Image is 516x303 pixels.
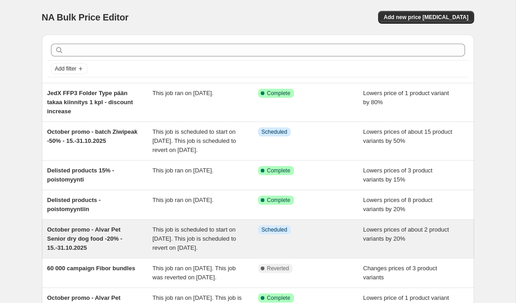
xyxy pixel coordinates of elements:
[47,128,138,144] span: October promo - batch Ziwipeak -50% - 15.-31.10.2025
[152,226,236,251] span: This job is scheduled to start on [DATE]. This job is scheduled to revert on [DATE].
[378,11,474,24] button: Add new price [MEDICAL_DATA]
[47,265,136,272] span: 60 000 campaign Fibor bundles
[262,226,288,233] span: Scheduled
[363,167,432,183] span: Lowers prices of 3 product variants by 15%
[363,128,452,144] span: Lowers prices of about 15 product variants by 50%
[47,226,122,251] span: October promo - Alvar Pet Senior dry dog food -20% - 15.-31.10.2025
[152,265,236,281] span: This job ran on [DATE]. This job was reverted on [DATE].
[363,226,449,242] span: Lowers prices of about 2 product variants by 20%
[55,65,76,72] span: Add filter
[384,14,468,21] span: Add new price [MEDICAL_DATA]
[363,265,437,281] span: Changes prices of 3 product variants
[267,90,290,97] span: Complete
[262,128,288,136] span: Scheduled
[152,167,213,174] span: This job ran on [DATE].
[51,63,87,74] button: Add filter
[47,90,133,115] span: JedX FFP3 Folder Type pään takaa kiinnitys 1 kpl - discount increase
[47,167,114,183] span: Delisted products 15% - poistomyynti
[267,265,289,272] span: Reverted
[47,197,101,212] span: Delisted products - poistomyyntiin
[152,90,213,96] span: This job ran on [DATE].
[152,197,213,203] span: This job ran on [DATE].
[363,197,432,212] span: Lowers prices of 8 product variants by 20%
[363,90,449,106] span: Lowers price of 1 product variant by 80%
[267,167,290,174] span: Complete
[267,197,290,204] span: Complete
[152,128,236,153] span: This job is scheduled to start on [DATE]. This job is scheduled to revert on [DATE].
[42,12,129,22] span: NA Bulk Price Editor
[267,294,290,302] span: Complete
